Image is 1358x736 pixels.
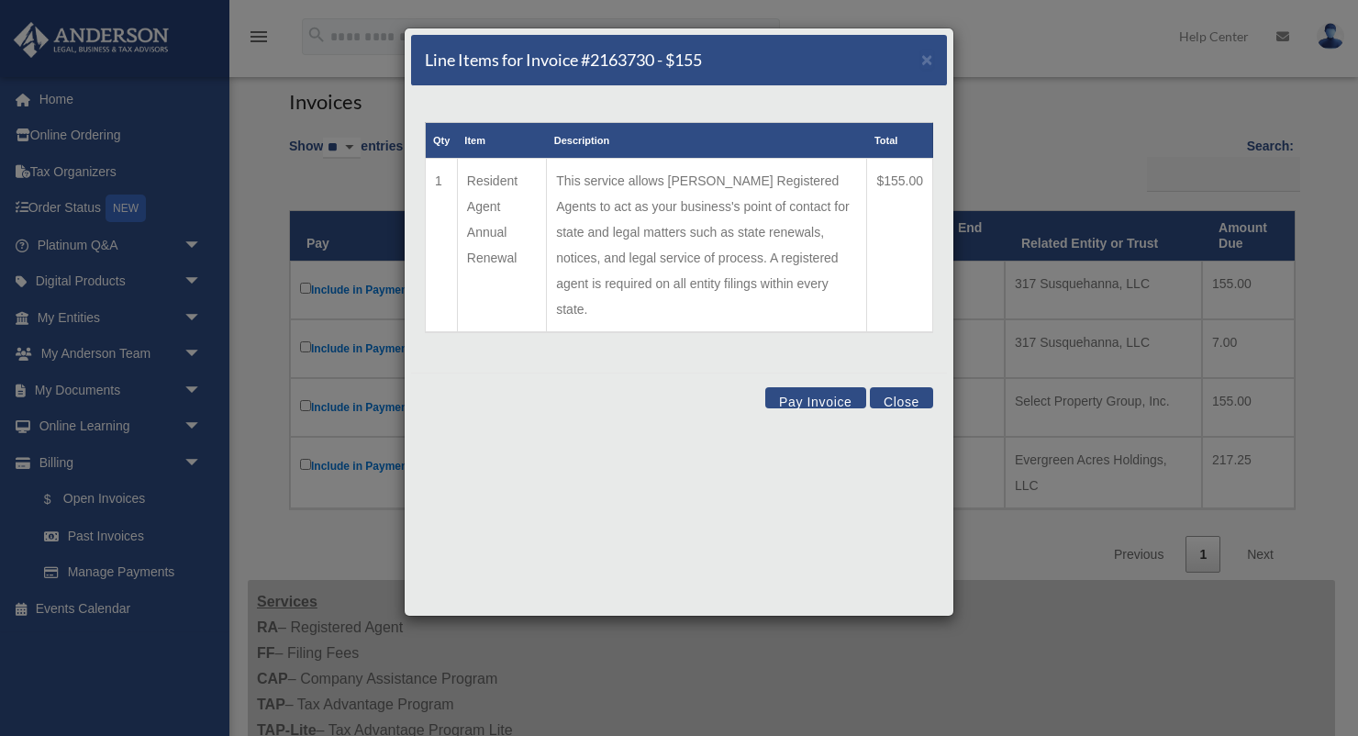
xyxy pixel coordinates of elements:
span: × [921,49,933,70]
button: Close [921,50,933,69]
th: Total [867,123,933,159]
th: Qty [426,123,458,159]
th: Description [547,123,867,159]
h5: Line Items for Invoice #2163730 - $155 [425,49,702,72]
td: Resident Agent Annual Renewal [457,159,546,333]
th: Item [457,123,546,159]
td: This service allows [PERSON_NAME] Registered Agents to act as your business's point of contact fo... [547,159,867,333]
td: 1 [426,159,458,333]
button: Close [870,387,933,408]
button: Pay Invoice [765,387,866,408]
td: $155.00 [867,159,933,333]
